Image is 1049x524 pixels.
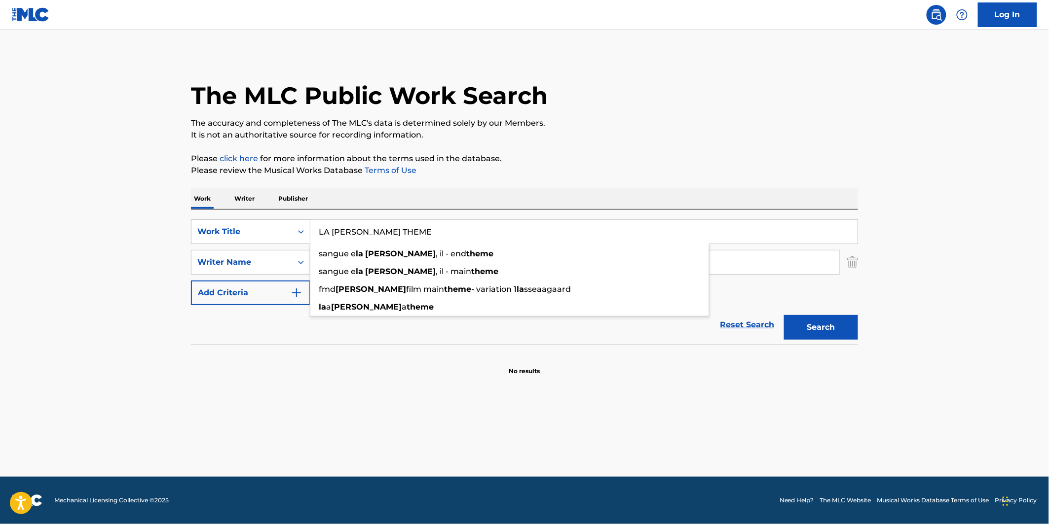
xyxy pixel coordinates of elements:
[471,284,517,294] span: - variation 1
[956,9,968,21] img: help
[407,302,434,312] strong: theme
[978,2,1037,27] a: Log In
[191,165,858,176] p: Please review the Musical Works Database
[336,284,406,294] strong: [PERSON_NAME]
[191,117,858,129] p: The accuracy and completeness of The MLC's data is determined solely by our Members.
[191,188,214,209] p: Work
[952,5,972,25] div: Help
[331,302,402,312] strong: [PERSON_NAME]
[402,302,407,312] span: a
[356,267,363,276] strong: la
[220,154,258,163] a: click here
[231,188,258,209] p: Writer
[444,284,471,294] strong: theme
[356,249,363,258] strong: la
[191,153,858,165] p: Please for more information about the terms used in the database.
[471,267,498,276] strong: theme
[1003,487,1009,516] div: Drag
[54,496,169,505] span: Mechanical Licensing Collective © 2025
[517,284,524,294] strong: la
[509,355,540,376] p: No results
[847,250,858,275] img: Delete Criterion
[191,219,858,345] form: Search Form
[995,496,1037,505] a: Privacy Policy
[780,496,814,505] a: Need Help?
[319,267,356,276] span: sangue e
[191,280,310,305] button: Add Criteria
[436,249,466,258] span: , il - end
[877,496,989,505] a: Musical Works Database Terms of Use
[12,494,42,506] img: logo
[326,302,331,312] span: a
[1000,477,1049,524] iframe: Chat Widget
[363,166,416,175] a: Terms of Use
[927,5,946,25] a: Public Search
[319,302,326,312] strong: la
[191,129,858,141] p: It is not an authoritative source for recording information.
[715,314,779,336] a: Reset Search
[291,287,302,299] img: 9d2ae6d4665cec9f34b9.svg
[319,249,356,258] span: sangue e
[191,81,548,110] h1: The MLC Public Work Search
[820,496,871,505] a: The MLC Website
[12,7,50,22] img: MLC Logo
[436,267,471,276] span: , il - main
[319,284,336,294] span: fmd
[466,249,493,258] strong: theme
[197,256,286,268] div: Writer Name
[197,226,286,238] div: Work Title
[365,249,436,258] strong: [PERSON_NAME]
[365,267,436,276] strong: [PERSON_NAME]
[784,315,858,340] button: Search
[406,284,444,294] span: film main
[931,9,942,21] img: search
[275,188,311,209] p: Publisher
[524,284,571,294] span: sseaagaard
